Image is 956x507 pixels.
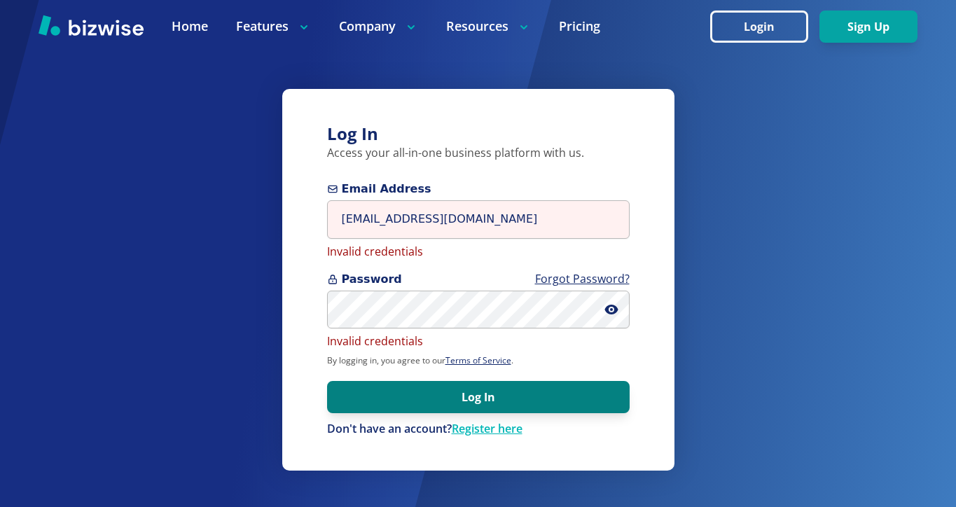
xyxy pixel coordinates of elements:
a: Login [710,20,819,34]
p: By logging in, you agree to our . [327,355,630,366]
p: Company [339,18,418,35]
span: Password [327,271,630,288]
button: Login [710,11,808,43]
input: you@example.com [327,200,630,239]
p: Invalid credentials [327,334,630,349]
a: Pricing [559,18,600,35]
img: Bizwise Logo [39,15,144,36]
a: Terms of Service [445,354,511,366]
p: Invalid credentials [327,244,630,260]
p: Access your all-in-one business platform with us. [327,146,630,161]
h3: Log In [327,123,630,146]
p: Don't have an account? [327,422,630,437]
button: Sign Up [819,11,917,43]
a: Register here [452,421,522,436]
p: Resources [446,18,531,35]
div: Don't have an account?Register here [327,422,630,437]
p: Features [236,18,311,35]
button: Log In [327,381,630,413]
a: Forgot Password? [535,271,630,286]
span: Email Address [327,181,630,197]
a: Sign Up [819,20,917,34]
a: Home [172,18,208,35]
